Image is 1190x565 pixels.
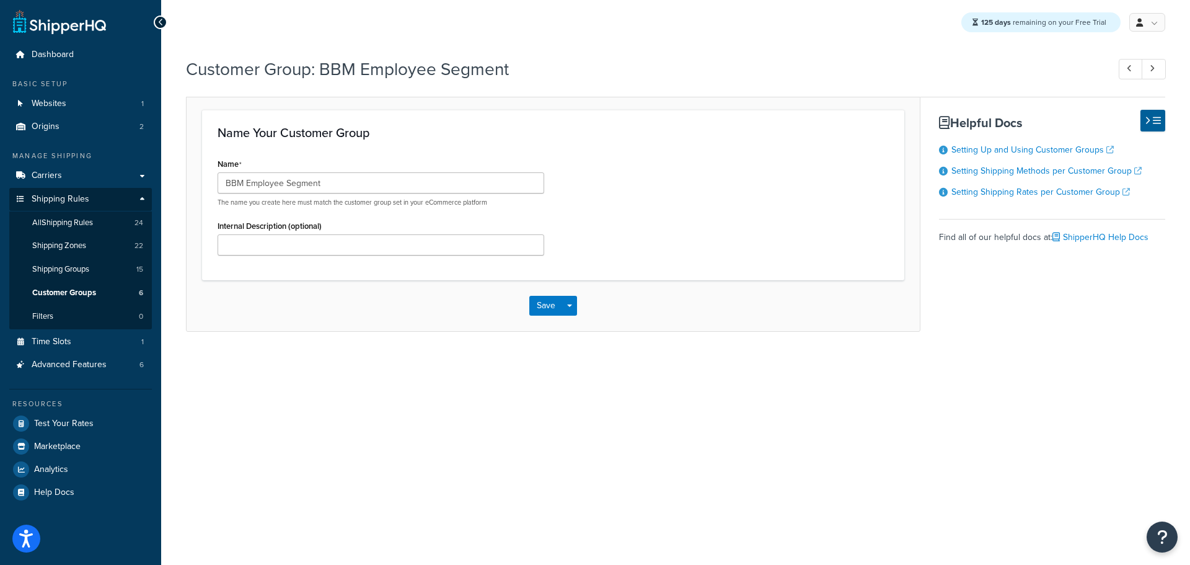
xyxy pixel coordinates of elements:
button: Open Resource Center [1147,522,1178,553]
a: Carriers [9,164,152,187]
h3: Name Your Customer Group [218,126,889,140]
li: Shipping Rules [9,188,152,329]
span: Time Slots [32,337,71,347]
a: AllShipping Rules24 [9,211,152,234]
span: All Shipping Rules [32,218,93,228]
a: Filters0 [9,305,152,328]
li: Shipping Groups [9,258,152,281]
a: Setting Up and Using Customer Groups [951,143,1114,156]
span: Analytics [34,465,68,475]
a: Websites1 [9,92,152,115]
button: Hide Help Docs [1140,110,1165,131]
li: Shipping Zones [9,234,152,257]
span: Advanced Features [32,360,107,370]
a: Advanced Features6 [9,354,152,376]
div: Find all of our helpful docs at: [939,219,1165,246]
span: 6 [139,288,143,298]
span: Marketplace [34,442,81,452]
a: Origins2 [9,115,152,138]
strong: 125 days [981,17,1011,28]
span: Shipping Zones [32,241,86,251]
div: Manage Shipping [9,151,152,161]
span: Help Docs [34,487,74,498]
span: Websites [32,99,66,109]
span: 22 [134,241,143,251]
li: Origins [9,115,152,138]
span: 24 [134,218,143,228]
a: Marketplace [9,435,152,458]
h1: Customer Group: BBM Employee Segment [186,57,1096,81]
div: Basic Setup [9,79,152,89]
a: Test Your Rates [9,412,152,435]
span: Dashboard [32,50,74,60]
label: Name [218,159,242,169]
span: Test Your Rates [34,419,94,429]
span: Filters [32,311,53,322]
a: Setting Shipping Methods per Customer Group [951,164,1142,177]
label: Internal Description (optional) [218,221,322,231]
a: Analytics [9,458,152,481]
span: Origins [32,122,59,132]
h3: Helpful Docs [939,116,1165,130]
a: Help Docs [9,481,152,504]
li: Advanced Features [9,354,152,376]
span: 1 [141,337,144,347]
a: Shipping Zones22 [9,234,152,257]
a: ShipperHQ Help Docs [1052,231,1148,244]
span: remaining on your Free Trial [981,17,1106,28]
a: Previous Record [1119,59,1143,79]
li: Websites [9,92,152,115]
p: The name you create here must match the customer group set in your eCommerce platform [218,198,544,207]
li: Filters [9,305,152,328]
button: Save [529,296,563,316]
a: Setting Shipping Rates per Customer Group [951,185,1130,198]
a: Time Slots1 [9,331,152,354]
span: Shipping Groups [32,264,89,275]
li: Time Slots [9,331,152,354]
span: 2 [139,122,144,132]
span: 6 [139,360,144,370]
span: Carriers [32,171,62,181]
span: 1 [141,99,144,109]
span: 15 [136,264,143,275]
a: Shipping Groups15 [9,258,152,281]
a: Shipping Rules [9,188,152,211]
span: 0 [139,311,143,322]
a: Customer Groups6 [9,282,152,305]
a: Next Record [1142,59,1166,79]
a: Dashboard [9,43,152,66]
span: Customer Groups [32,288,96,298]
span: Shipping Rules [32,194,89,205]
li: Customer Groups [9,282,152,305]
div: Resources [9,399,152,409]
